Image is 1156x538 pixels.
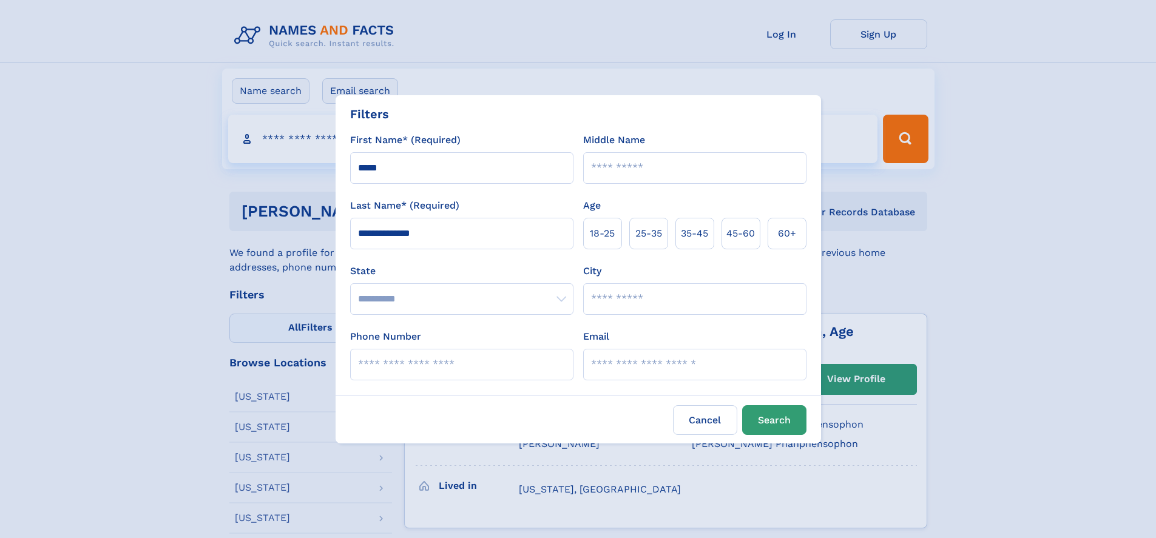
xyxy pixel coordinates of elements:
[681,226,708,241] span: 35‑45
[742,405,806,435] button: Search
[350,198,459,213] label: Last Name* (Required)
[350,105,389,123] div: Filters
[350,133,461,147] label: First Name* (Required)
[583,198,601,213] label: Age
[350,329,421,344] label: Phone Number
[673,405,737,435] label: Cancel
[726,226,755,241] span: 45‑60
[583,133,645,147] label: Middle Name
[583,264,601,278] label: City
[350,264,573,278] label: State
[635,226,662,241] span: 25‑35
[590,226,615,241] span: 18‑25
[778,226,796,241] span: 60+
[583,329,609,344] label: Email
